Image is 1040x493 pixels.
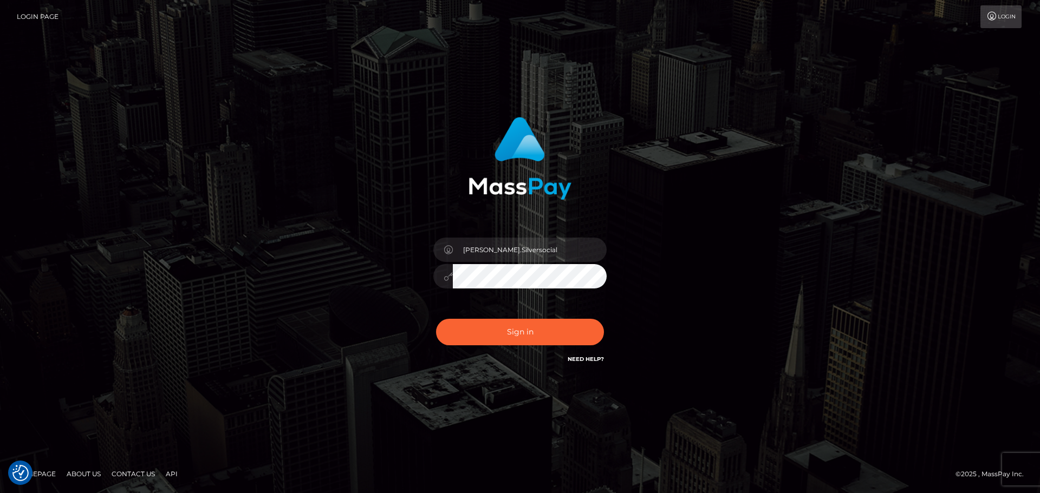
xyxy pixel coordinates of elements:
[12,465,60,482] a: Homepage
[980,5,1022,28] a: Login
[955,468,1032,480] div: © 2025 , MassPay Inc.
[12,465,29,481] button: Consent Preferences
[436,319,604,345] button: Sign in
[469,117,571,200] img: MassPay Login
[161,465,182,482] a: API
[12,465,29,481] img: Revisit consent button
[62,465,105,482] a: About Us
[17,5,58,28] a: Login Page
[107,465,159,482] a: Contact Us
[453,238,607,262] input: Username...
[568,356,604,363] a: Need Help?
